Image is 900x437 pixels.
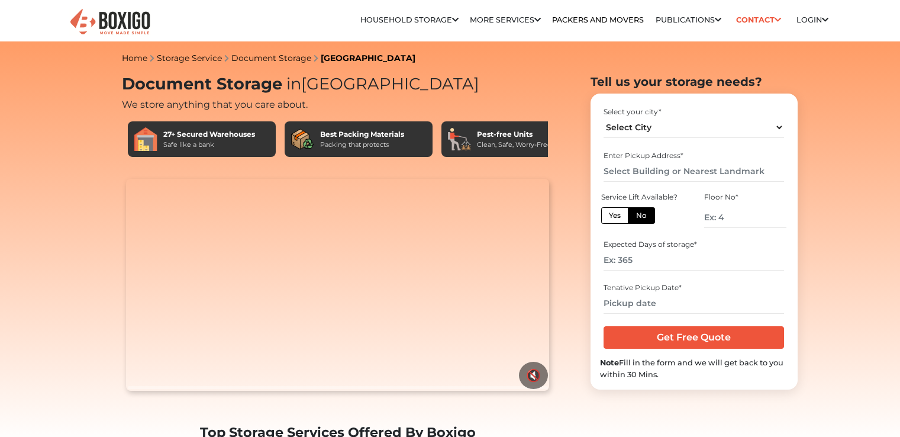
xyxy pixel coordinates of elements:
a: [GEOGRAPHIC_DATA] [321,53,415,63]
input: Ex: 4 [704,207,786,228]
video: Your browser does not support the video tag. [126,179,549,391]
div: Select your city [604,107,784,117]
label: No [628,207,655,224]
a: Login [796,15,828,24]
input: Select Building or Nearest Landmark [604,161,784,182]
a: Publications [656,15,721,24]
h1: Document Storage [122,75,554,94]
a: Packers and Movers [552,15,644,24]
h2: Tell us your storage needs? [591,75,798,89]
a: Document Storage [231,53,311,63]
span: [GEOGRAPHIC_DATA] [282,74,479,94]
label: Yes [601,207,628,224]
img: Pest-free Units [447,127,471,151]
div: Enter Pickup Address [604,150,784,161]
img: Best Packing Materials [291,127,314,151]
input: Pickup date [604,293,784,314]
div: Best Packing Materials [320,129,404,140]
button: 🔇 [519,362,548,389]
b: Note [600,358,619,367]
div: Tenative Pickup Date [604,282,784,293]
div: Service Lift Available? [601,192,683,203]
input: Get Free Quote [604,326,784,349]
div: Fill in the form and we will get back to you within 30 Mins. [600,357,788,380]
span: in [286,74,301,94]
a: More services [470,15,541,24]
div: 27+ Secured Warehouses [163,129,255,140]
span: We store anything that you care about. [122,99,308,110]
a: Household Storage [360,15,459,24]
img: 27+ Secured Warehouses [134,127,157,151]
a: Contact [733,11,785,29]
input: Ex: 365 [604,250,784,271]
div: Packing that protects [320,140,404,150]
a: Storage Service [157,53,222,63]
div: Safe like a bank [163,140,255,150]
div: Floor No [704,192,786,203]
div: Pest-free Units [477,129,551,140]
div: Expected Days of storage [604,239,784,250]
div: Clean, Safe, Worry-Free [477,140,551,150]
a: Home [122,53,147,63]
img: Boxigo [69,8,151,37]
